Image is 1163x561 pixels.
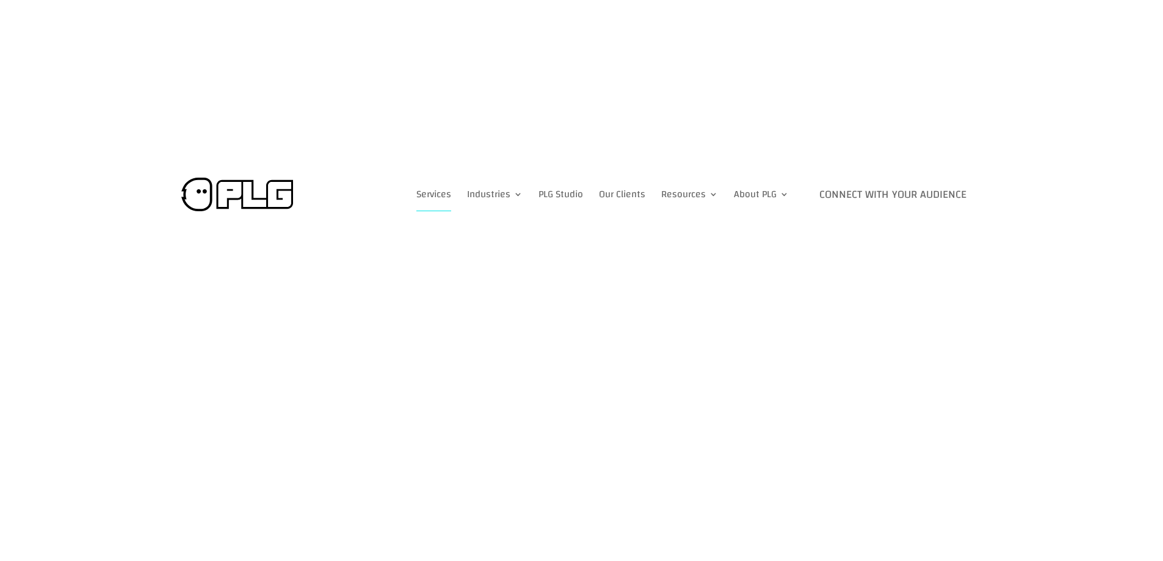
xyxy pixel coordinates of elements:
a: Connect with Your Audience [805,178,981,211]
a: Resources [661,178,718,211]
a: Industries [467,178,523,211]
a: PLG Studio [538,178,583,211]
a: Services [416,178,451,211]
a: Our Clients [599,178,645,211]
a: About PLG [734,178,789,211]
